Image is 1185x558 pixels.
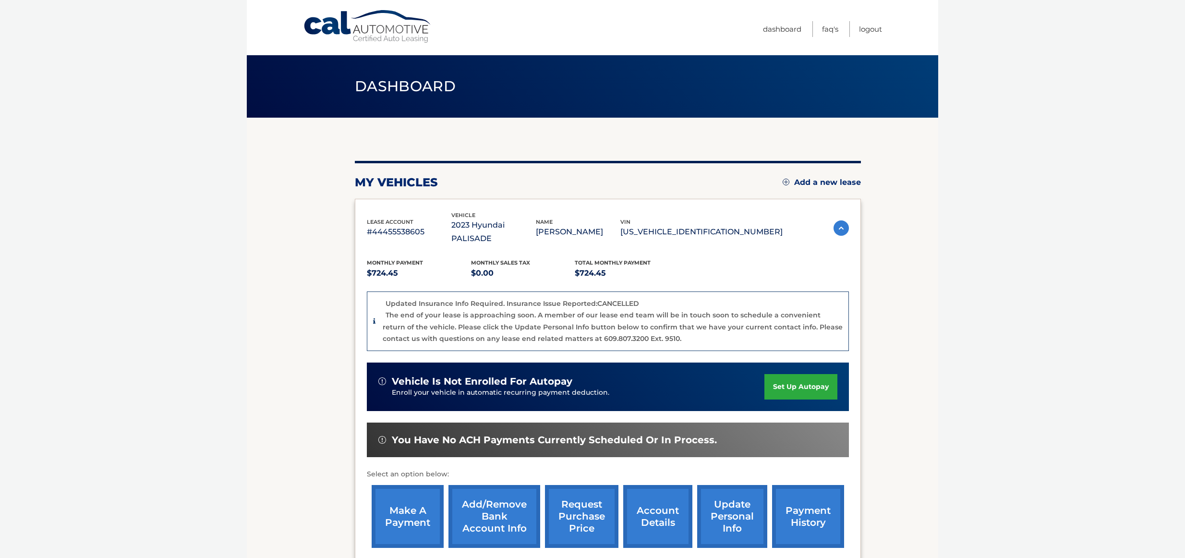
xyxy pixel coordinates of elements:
a: account details [623,485,692,548]
img: accordion-active.svg [834,220,849,236]
a: request purchase price [545,485,618,548]
span: vin [620,218,630,225]
span: lease account [367,218,413,225]
img: alert-white.svg [378,436,386,444]
span: Monthly sales Tax [471,259,530,266]
p: Enroll your vehicle in automatic recurring payment deduction. [392,388,764,398]
span: name [536,218,553,225]
a: Cal Automotive [303,10,433,44]
span: vehicle [451,212,475,218]
p: #44455538605 [367,225,451,239]
a: Logout [859,21,882,37]
p: [PERSON_NAME] [536,225,620,239]
p: Select an option below: [367,469,849,480]
a: Add a new lease [783,178,861,187]
a: Add/Remove bank account info [448,485,540,548]
p: The end of your lease is approaching soon. A member of our lease end team will be in touch soon t... [383,311,843,343]
span: Monthly Payment [367,259,423,266]
h2: my vehicles [355,175,438,190]
span: vehicle is not enrolled for autopay [392,376,572,388]
span: Dashboard [355,77,456,95]
p: 2023 Hyundai PALISADE [451,218,536,245]
a: payment history [772,485,844,548]
img: alert-white.svg [378,377,386,385]
p: $724.45 [575,267,679,280]
p: $724.45 [367,267,471,280]
span: Total Monthly Payment [575,259,651,266]
a: update personal info [697,485,767,548]
a: make a payment [372,485,444,548]
p: [US_VEHICLE_IDENTIFICATION_NUMBER] [620,225,783,239]
p: Updated Insurance Info Required. Insurance Issue Reported:CANCELLED [386,299,639,308]
a: Dashboard [763,21,801,37]
a: set up autopay [764,374,837,400]
span: You have no ACH payments currently scheduled or in process. [392,434,717,446]
p: $0.00 [471,267,575,280]
a: FAQ's [822,21,838,37]
img: add.svg [783,179,789,185]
